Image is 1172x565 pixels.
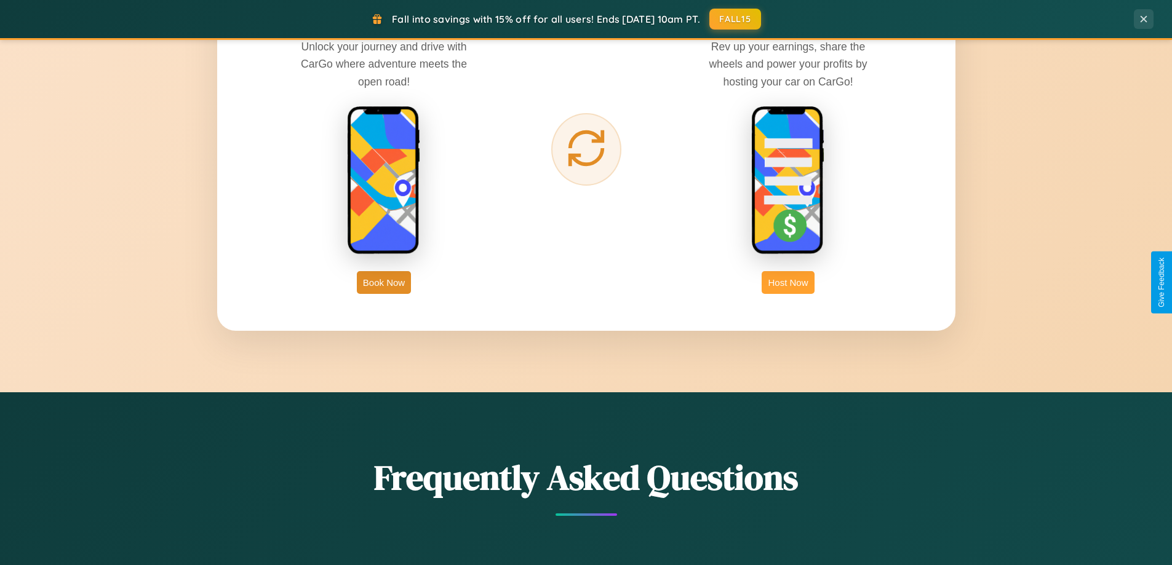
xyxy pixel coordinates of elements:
div: Give Feedback [1157,258,1166,307]
p: Rev up your earnings, share the wheels and power your profits by hosting your car on CarGo! [696,38,880,90]
button: Book Now [357,271,411,294]
img: host phone [751,106,825,256]
h2: Frequently Asked Questions [217,454,955,501]
button: FALL15 [709,9,761,30]
p: Unlock your journey and drive with CarGo where adventure meets the open road! [292,38,476,90]
button: Host Now [762,271,814,294]
img: rent phone [347,106,421,256]
span: Fall into savings with 15% off for all users! Ends [DATE] 10am PT. [392,13,700,25]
